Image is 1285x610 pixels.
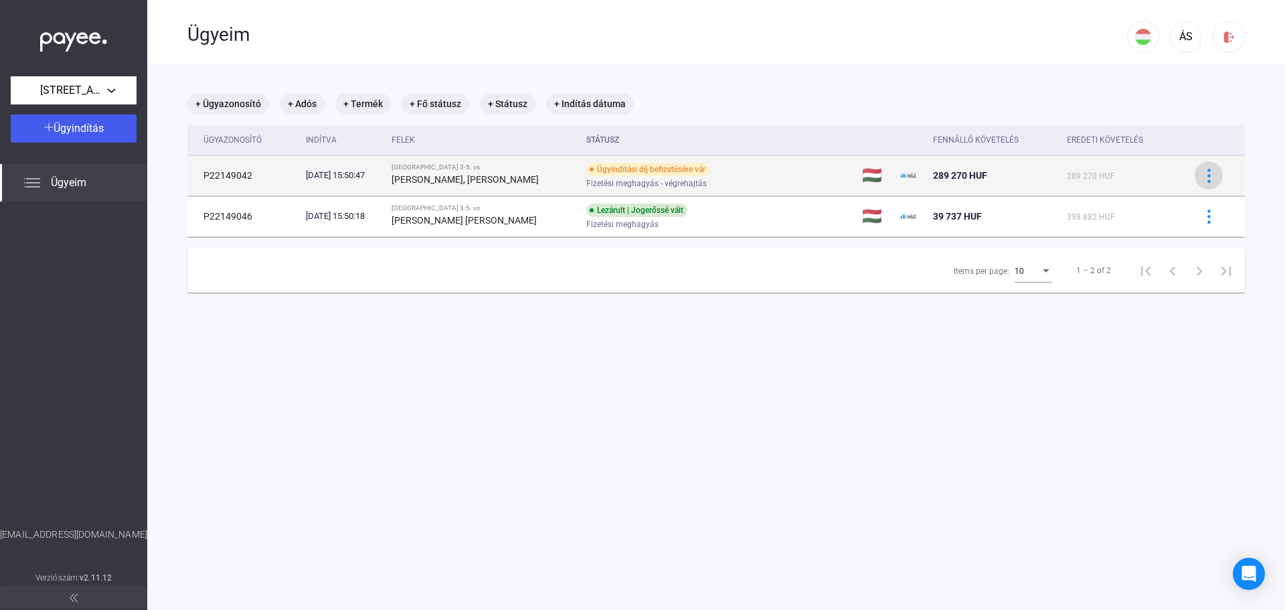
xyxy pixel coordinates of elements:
[203,132,262,148] div: Ügyazonosító
[1067,212,1115,222] span: 398 882 HUF
[70,594,78,602] img: arrow-double-left-grey.svg
[1213,257,1239,284] button: Last page
[306,210,381,223] div: [DATE] 15:50:18
[1202,169,1216,183] img: more-blue
[392,132,415,148] div: Felek
[1132,257,1159,284] button: First page
[857,155,895,196] td: 🇭🇺
[392,132,576,148] div: Felek
[392,215,537,226] strong: [PERSON_NAME] [PERSON_NAME]
[44,123,54,132] img: plus-white.svg
[1067,132,1178,148] div: Eredeti követelés
[306,132,381,148] div: Indítva
[1127,21,1159,53] button: HU
[40,25,107,52] img: white-payee-white-dot.svg
[1170,21,1202,53] button: ÁS
[933,132,1056,148] div: Fennálló követelés
[857,196,895,236] td: 🇭🇺
[335,93,391,115] mat-chip: + Termék
[24,175,40,191] img: list.svg
[1159,257,1186,284] button: Previous page
[1135,29,1151,45] img: HU
[933,211,982,222] span: 39 737 HUF
[586,204,687,217] div: Lezárult | Jogerőssé vált
[306,132,337,148] div: Indítva
[586,163,709,176] div: Ügyindítási díj befizetésére vár
[1213,21,1245,53] button: logout-red
[187,93,269,115] mat-chip: + Ügyazonosító
[900,208,916,224] img: ehaz-mini
[1233,558,1265,590] div: Open Intercom Messenger
[546,93,634,115] mat-chip: + Indítás dátuma
[1015,262,1052,279] mat-select: Items per page:
[51,175,86,191] span: Ügyeim
[392,174,539,185] strong: [PERSON_NAME], [PERSON_NAME]
[402,93,469,115] mat-chip: + Fő státusz
[1186,257,1213,284] button: Next page
[280,93,325,115] mat-chip: + Adós
[586,216,659,232] span: Fizetési meghagyás
[954,263,1009,279] div: Items per page:
[933,170,987,181] span: 289 270 HUF
[11,115,137,143] button: Ügyindítás
[392,204,576,212] div: [GEOGRAPHIC_DATA] 3-5. vs
[306,169,381,182] div: [DATE] 15:50:47
[80,573,112,583] strong: v2.11.12
[1067,171,1115,181] span: 289 270 HUF
[187,155,301,196] td: P22149042
[1067,132,1143,148] div: Eredeti követelés
[586,175,707,192] span: Fizetési meghagyás - végrehajtás
[11,76,137,104] button: [STREET_ADDRESS].
[54,122,104,135] span: Ügyindítás
[1222,30,1236,44] img: logout-red
[900,167,916,183] img: ehaz-mini
[1195,161,1223,189] button: more-blue
[40,82,107,98] span: [STREET_ADDRESS].
[933,132,1019,148] div: Fennálló követelés
[392,163,576,171] div: [GEOGRAPHIC_DATA] 3-5. vs
[581,125,857,155] th: Státusz
[480,93,535,115] mat-chip: + Státusz
[187,23,1127,46] div: Ügyeim
[1195,202,1223,230] button: more-blue
[203,132,295,148] div: Ügyazonosító
[187,196,301,236] td: P22149046
[1175,29,1197,45] div: ÁS
[1015,266,1024,276] span: 10
[1202,210,1216,224] img: more-blue
[1076,262,1111,279] div: 1 – 2 of 2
